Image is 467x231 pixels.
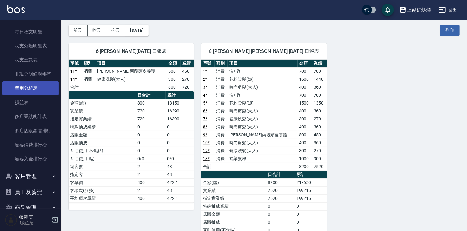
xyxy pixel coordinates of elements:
[136,155,166,163] td: 0/0
[215,75,228,83] td: 消費
[312,123,327,131] td: 360
[2,109,59,123] a: 多店業績統計表
[201,60,327,171] table: a dense table
[215,139,228,147] td: 消費
[82,75,95,83] td: 消費
[201,218,266,226] td: 店販抽成
[166,99,194,107] td: 18150
[298,75,312,83] td: 1600
[295,194,327,202] td: 199215
[136,107,166,115] td: 720
[201,194,266,202] td: 指定實業績
[228,139,297,147] td: 時尚剪髮(大人)
[7,5,25,13] img: Logo
[88,25,106,36] button: 昨天
[298,123,312,131] td: 400
[298,155,312,163] td: 1000
[215,83,228,91] td: 消費
[166,178,194,186] td: 422.1
[2,168,59,184] button: 客戶管理
[2,138,59,152] a: 顧客消費排行榜
[312,155,327,163] td: 900
[166,163,194,170] td: 43
[69,163,136,170] td: 總客數
[215,60,228,68] th: 類別
[298,107,312,115] td: 400
[181,83,194,91] td: 720
[69,170,136,178] td: 指定客
[228,67,297,75] td: 洗+剪
[266,210,295,218] td: 0
[2,124,59,138] a: 多店店販銷售排行
[136,194,166,202] td: 400
[2,39,59,53] a: 收支分類明細表
[312,147,327,155] td: 270
[295,171,327,179] th: 累計
[136,170,166,178] td: 2
[136,147,166,155] td: 0
[228,75,297,83] td: 花粉染髮(短)
[440,25,460,36] button: 列印
[228,115,297,123] td: 健康洗髮(大人)
[266,186,295,194] td: 7520
[136,178,166,186] td: 400
[2,67,59,81] a: 非現金明細對帳單
[69,139,136,147] td: 店販抽成
[69,107,136,115] td: 實業績
[125,25,148,36] button: [DATE]
[436,4,460,16] button: 登出
[295,210,327,218] td: 0
[82,60,95,68] th: 類別
[82,67,95,75] td: 消費
[397,4,434,16] button: 上越紅螞蟻
[312,139,327,147] td: 360
[215,91,228,99] td: 消費
[69,115,136,123] td: 指定實業績
[136,163,166,170] td: 2
[136,131,166,139] td: 0
[295,218,327,226] td: 0
[2,200,59,216] button: 商品管理
[166,170,194,178] td: 43
[181,67,194,75] td: 450
[298,115,312,123] td: 300
[69,131,136,139] td: 店販金額
[295,178,327,186] td: 217650
[312,75,327,83] td: 1440
[266,202,295,210] td: 0
[382,4,394,16] button: save
[166,91,194,99] th: 累計
[69,155,136,163] td: 互助使用(點)
[69,123,136,131] td: 特殊抽成業績
[298,147,312,155] td: 300
[2,53,59,67] a: 收支匯款表
[95,60,167,68] th: 項目
[298,60,312,68] th: 金額
[166,155,194,163] td: 0/0
[266,178,295,186] td: 8200
[5,214,17,226] img: Person
[136,139,166,147] td: 0
[228,155,297,163] td: 補染髮根
[201,178,266,186] td: 金額(虛)
[312,131,327,139] td: 450
[181,75,194,83] td: 270
[295,202,327,210] td: 0
[266,218,295,226] td: 0
[215,67,228,75] td: 消費
[228,123,297,131] td: 時尚剪髮(大人)
[2,95,59,109] a: 損益表
[209,48,319,54] span: 8 [PERSON_NAME] [PERSON_NAME] [DATE] 日報表
[298,163,312,170] td: 8200
[266,194,295,202] td: 7520
[167,83,181,91] td: 800
[298,139,312,147] td: 400
[136,115,166,123] td: 720
[167,67,181,75] td: 500
[166,186,194,194] td: 43
[228,91,297,99] td: 洗+剪
[215,115,228,123] td: 消費
[136,186,166,194] td: 2
[215,131,228,139] td: 消費
[136,123,166,131] td: 0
